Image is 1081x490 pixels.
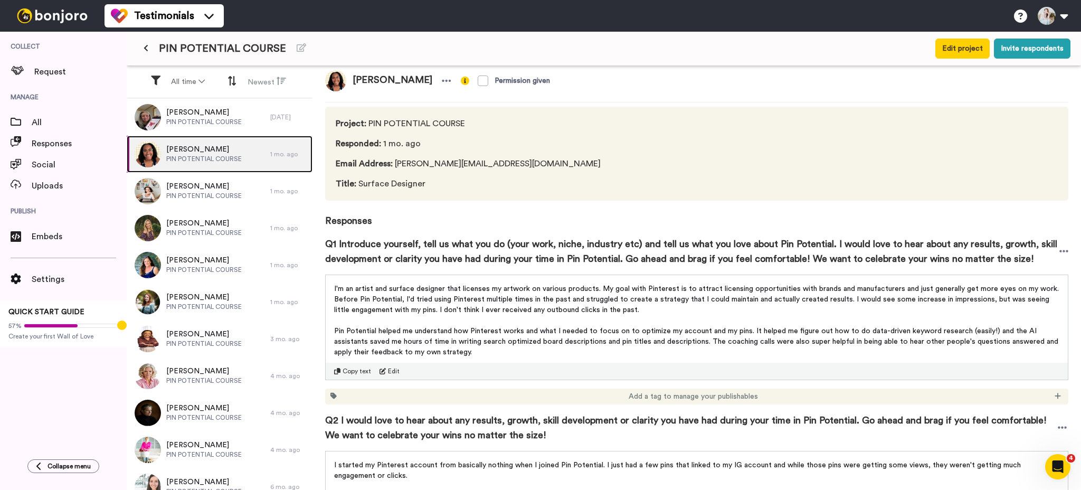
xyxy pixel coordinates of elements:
span: [PERSON_NAME] [166,366,242,376]
div: 1 mo. ago [270,298,307,306]
span: Request [34,65,127,78]
span: Project : [336,119,366,128]
a: [PERSON_NAME]PIN POTENTIAL COURSE1 mo. ago [127,173,312,210]
span: PIN POTENTIAL COURSE [166,118,242,126]
button: Collapse menu [27,459,99,473]
span: I'm an artist and surface designer that licenses my artwork on various products. My goal with Pin... [334,285,1061,314]
div: 1 mo. ago [270,187,307,195]
div: Tooltip anchor [117,321,127,330]
div: 3 mo. ago [270,335,307,343]
img: 52daa714-f8a1-4e3f-afdd-d1219d9ddeab.png [135,363,161,389]
span: Email Address : [336,159,393,168]
span: Q2 I would love to hear about any results, growth, skill development or clarity you have had duri... [325,413,1056,442]
span: [PERSON_NAME] [166,477,242,487]
span: PIN POTENTIAL COURSE [166,340,242,348]
span: Embeds [32,230,127,243]
span: Collapse menu [48,462,91,470]
div: 4 mo. ago [270,446,307,454]
button: Edit project [935,39,990,59]
span: Uploads [32,180,127,192]
span: [PERSON_NAME] [166,292,242,303]
span: Settings [32,273,127,286]
span: Add a tag to manage your publishables [629,391,758,402]
iframe: Intercom live chat [1045,454,1070,479]
div: 4 mo. ago [270,372,307,380]
span: 4 [1067,454,1075,463]
div: 1 mo. ago [270,261,307,269]
img: 3832ab74-9b63-4bf7-a4db-44e33e741550.jpeg [135,400,161,426]
span: QUICK START GUIDE [8,308,84,316]
img: 7148a9af-eaa4-46f0-8175-82ec91f49576.png [135,326,161,352]
span: Title : [336,180,356,188]
img: 1dbd9cde-0e11-4fb5-9b96-fc7d96deb925.jpeg [135,178,161,204]
span: Responses [325,201,1068,228]
span: Surface Designer [336,177,601,190]
span: [PERSON_NAME] [166,107,242,118]
img: ca4a4349-63ac-4795-af8f-fd1b93b4589d.jpeg [135,141,161,167]
span: PIN POTENTIAL COURSE [166,266,242,274]
img: ca4a4349-63ac-4795-af8f-fd1b93b4589d.jpeg [325,70,346,91]
span: [PERSON_NAME][EMAIL_ADDRESS][DOMAIN_NAME] [336,157,601,170]
a: [PERSON_NAME]PIN POTENTIAL COURSE1 mo. ago [127,284,312,321]
span: [PERSON_NAME] [166,144,242,155]
span: [PERSON_NAME] [166,329,242,340]
span: All [32,116,127,129]
img: 261d3ba1-66a3-44e3-8226-9929a4e4e69e.jpeg [135,252,161,278]
button: All time [165,72,211,91]
span: PIN POTENTIAL COURSE [166,303,242,311]
span: [PERSON_NAME] [166,440,242,450]
a: [PERSON_NAME]PIN POTENTIAL COURSE1 mo. ago [127,247,312,284]
span: Responses [32,137,127,150]
span: Responded : [336,139,381,148]
a: [PERSON_NAME]PIN POTENTIAL COURSE4 mo. ago [127,394,312,431]
button: Newest [241,72,292,92]
a: [PERSON_NAME]PIN POTENTIAL COURSE[DATE] [127,99,312,136]
span: 57% [8,322,22,330]
span: PIN POTENTIAL COURSE [336,117,601,130]
img: af6fb907-4e4d-430c-95e1-b0fb1b6761c5.jpeg [135,104,161,130]
a: [PERSON_NAME]PIN POTENTIAL COURSE4 mo. ago [127,357,312,394]
span: [PERSON_NAME] [166,218,242,229]
span: PIN POTENTIAL COURSE [166,376,242,385]
span: [PERSON_NAME] [346,70,439,91]
span: Create your first Wall of Love [8,332,118,341]
div: [DATE] [270,113,307,121]
span: PIN POTENTIAL COURSE [166,450,242,459]
button: Invite respondents [994,39,1070,59]
span: Q1 Introduce yourself, tell us what you do (your work, niche, industry etc) and tell us what you ... [325,237,1059,266]
img: tm-color.svg [111,7,128,24]
span: PIN POTENTIAL COURSE [166,192,242,200]
span: I started my Pinterest account from basically nothing when I joined Pin Potential. I just had a f... [334,461,1023,479]
a: [PERSON_NAME]PIN POTENTIAL COURSE1 mo. ago [127,210,312,247]
span: PIN POTENTIAL COURSE [166,155,242,163]
span: PIN POTENTIAL COURSE [159,41,286,56]
img: f11fcd46-4b71-4311-8511-1e4040adf36f.jpeg [135,289,161,315]
span: PIN POTENTIAL COURSE [166,229,242,237]
a: [PERSON_NAME]PIN POTENTIAL COURSE3 mo. ago [127,321,312,357]
a: [PERSON_NAME]PIN POTENTIAL COURSE4 mo. ago [127,431,312,468]
img: bj-logo-header-white.svg [13,8,92,23]
span: Testimonials [134,8,194,23]
a: [PERSON_NAME]PIN POTENTIAL COURSE1 mo. ago [127,136,312,173]
div: 4 mo. ago [270,409,307,417]
span: PIN POTENTIAL COURSE [166,413,242,422]
span: Copy text [343,367,371,375]
span: [PERSON_NAME] [166,181,242,192]
img: info-yellow.svg [461,77,469,85]
img: da0da98c-5699-48d6-8b49-69972a259902.jpeg [135,437,161,463]
span: Edit [388,367,400,375]
span: Social [32,158,127,171]
div: 1 mo. ago [270,224,307,232]
span: Pin Potential helped me understand how Pinterest works and what I needed to focus on to optimize ... [334,327,1060,356]
div: 1 mo. ago [270,150,307,158]
span: 1 mo. ago [336,137,601,150]
img: f3770117-e843-47c8-84ec-d4e991ec5c18.png [135,215,161,241]
span: [PERSON_NAME] [166,255,242,266]
span: [PERSON_NAME] [166,403,242,413]
div: Permission given [495,76,550,86]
